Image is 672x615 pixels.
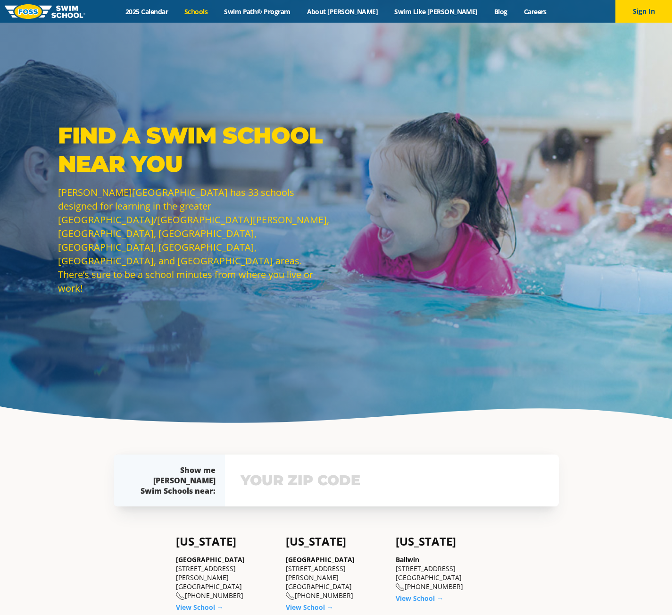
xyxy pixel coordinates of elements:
[396,535,496,548] h4: [US_STATE]
[299,7,386,16] a: About [PERSON_NAME]
[396,555,419,564] a: Ballwin
[238,467,546,494] input: YOUR ZIP CODE
[286,555,386,600] div: [STREET_ADDRESS][PERSON_NAME] [GEOGRAPHIC_DATA] [PHONE_NUMBER]
[515,7,555,16] a: Careers
[176,603,224,612] a: View School →
[176,7,216,16] a: Schools
[58,185,332,295] p: [PERSON_NAME][GEOGRAPHIC_DATA] has 33 schools designed for learning in the greater [GEOGRAPHIC_DA...
[176,535,276,548] h4: [US_STATE]
[117,7,176,16] a: 2025 Calendar
[176,555,245,564] a: [GEOGRAPHIC_DATA]
[286,592,295,600] img: location-phone-o-icon.svg
[386,7,486,16] a: Swim Like [PERSON_NAME]
[58,121,332,178] p: Find a Swim School Near You
[396,583,405,591] img: location-phone-o-icon.svg
[486,7,515,16] a: Blog
[396,555,496,591] div: [STREET_ADDRESS] [GEOGRAPHIC_DATA] [PHONE_NUMBER]
[286,603,333,612] a: View School →
[396,594,443,603] a: View School →
[5,4,85,19] img: FOSS Swim School Logo
[286,555,355,564] a: [GEOGRAPHIC_DATA]
[286,535,386,548] h4: [US_STATE]
[216,7,299,16] a: Swim Path® Program
[176,555,276,600] div: [STREET_ADDRESS][PERSON_NAME] [GEOGRAPHIC_DATA] [PHONE_NUMBER]
[176,592,185,600] img: location-phone-o-icon.svg
[133,465,216,496] div: Show me [PERSON_NAME] Swim Schools near:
